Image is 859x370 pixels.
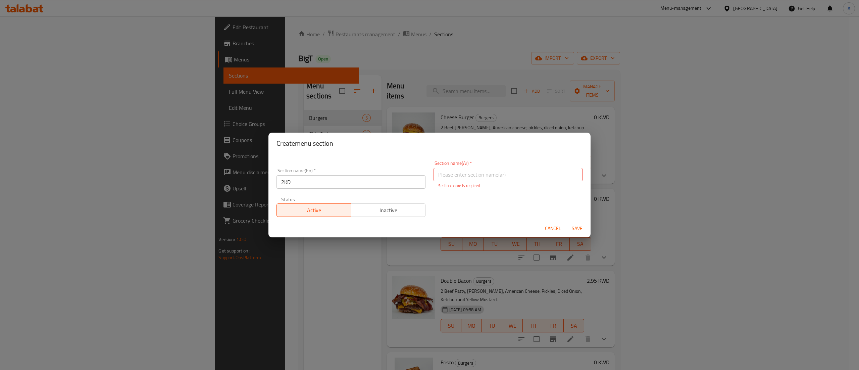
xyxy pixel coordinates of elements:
span: Inactive [354,205,423,215]
input: Please enter section name(en) [276,175,425,189]
button: Inactive [351,203,426,217]
p: Section name is required [438,183,578,189]
button: Cancel [542,222,564,235]
h2: Create menu section [276,138,583,149]
button: Active [276,203,351,217]
input: Please enter section name(ar) [434,168,583,181]
button: Save [566,222,588,235]
span: Cancel [545,224,561,233]
span: Active [280,205,349,215]
span: Save [569,224,585,233]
